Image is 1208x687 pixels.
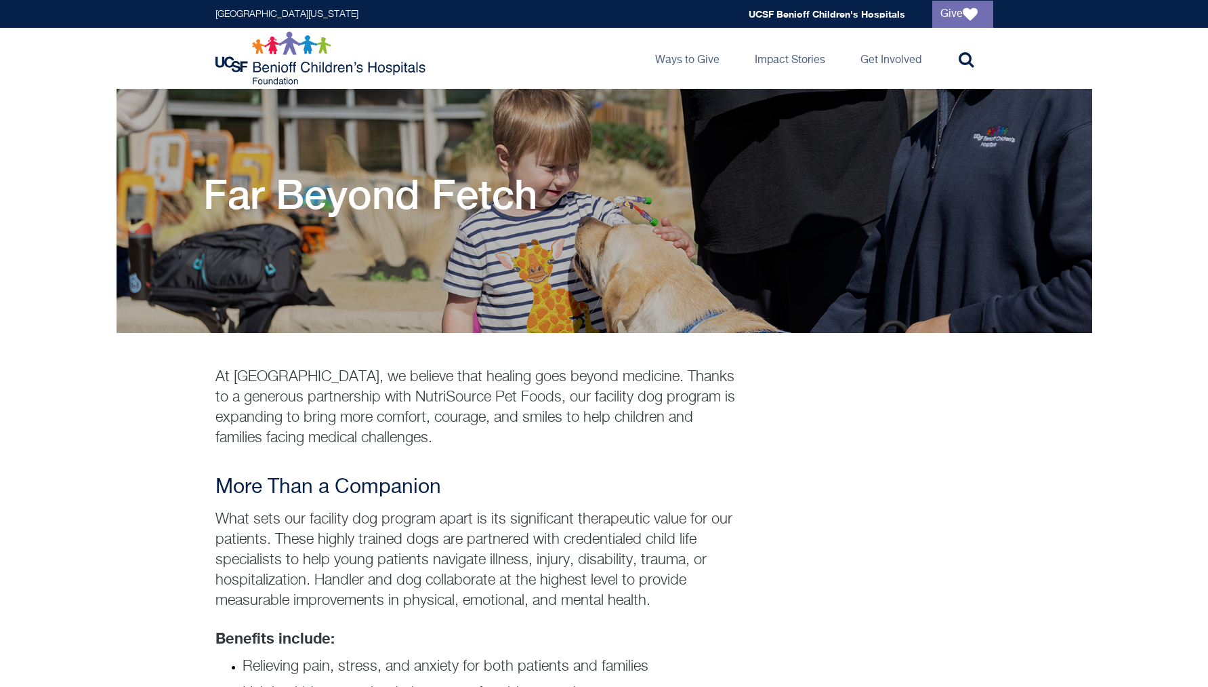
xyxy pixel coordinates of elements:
[215,475,737,500] h3: More Than a Companion
[215,629,335,647] strong: Benefits include:
[850,28,932,89] a: Get Involved
[215,31,429,85] img: Logo for UCSF Benioff Children's Hospitals Foundation
[215,9,358,19] a: [GEOGRAPHIC_DATA][US_STATE]
[744,28,836,89] a: Impact Stories
[644,28,730,89] a: Ways to Give
[932,1,993,28] a: Give
[215,509,737,611] p: What sets our facility dog program apart is its significant therapeutic value for our patients. T...
[749,8,905,20] a: UCSF Benioff Children's Hospitals
[215,367,737,448] p: At [GEOGRAPHIC_DATA], we believe that healing goes beyond medicine. Thanks to a generous partners...
[243,656,737,677] p: Relieving pain, stress, and anxiety for both patients and families
[203,170,537,218] h1: Far Beyond Fetch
